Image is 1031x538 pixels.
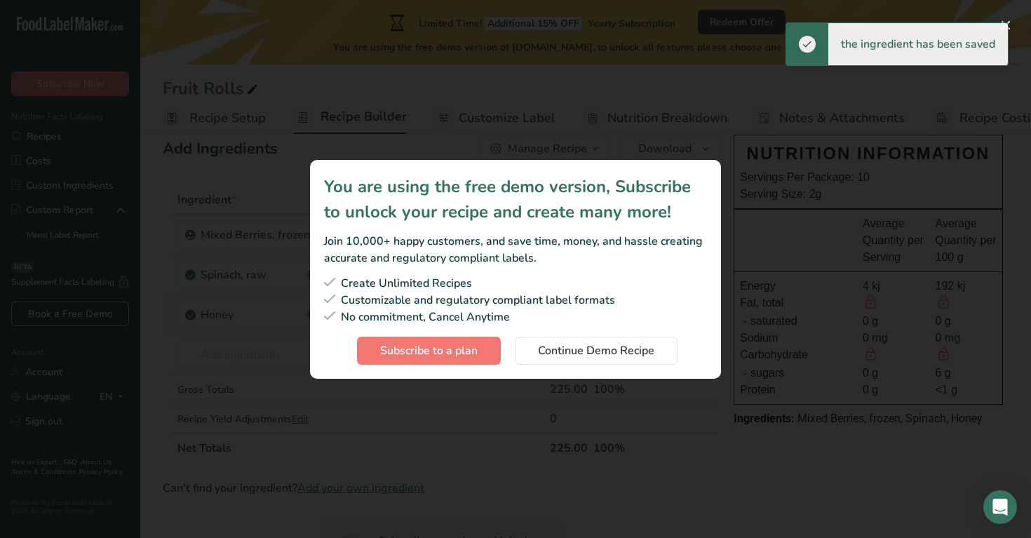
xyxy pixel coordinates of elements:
span: Subscribe to a plan [380,342,478,359]
span: Continue Demo Recipe [538,342,654,359]
div: Create Unlimited Recipes [324,275,707,292]
div: No commitment, Cancel Anytime [324,309,707,325]
div: Join 10,000+ happy customers, and save time, money, and hassle creating accurate and regulatory c... [324,233,707,267]
button: Subscribe to a plan [357,337,501,365]
div: Customizable and regulatory compliant label formats [324,292,707,309]
div: the ingredient has been saved [828,23,1008,65]
button: Continue Demo Recipe [515,337,678,365]
div: You are using the free demo version, Subscribe to unlock your recipe and create many more! [324,174,707,224]
div: Open Intercom Messenger [983,490,1017,524]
